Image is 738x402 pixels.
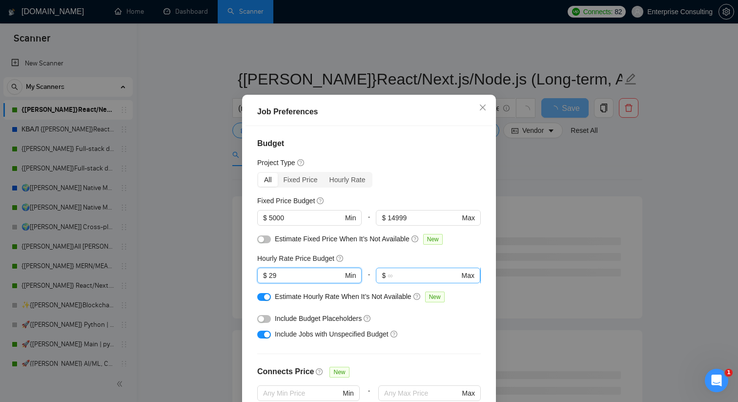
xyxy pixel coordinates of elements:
[362,210,376,233] div: -
[364,315,371,322] span: question-circle
[413,293,421,300] span: question-circle
[257,106,481,118] div: Job Preferences
[425,292,445,302] span: New
[725,369,733,377] span: 1
[275,293,411,300] span: Estimate Hourly Rate When It’s Not Available
[263,270,267,281] span: $
[462,212,475,223] span: Max
[329,367,349,378] span: New
[257,195,315,206] h5: Fixed Price Budget
[257,157,295,168] h5: Project Type
[258,173,278,187] div: All
[388,270,459,281] input: ∞
[388,212,460,223] input: ∞
[257,366,314,378] h4: Connects Price
[269,212,343,223] input: 0
[275,330,389,338] span: Include Jobs with Unspecified Budget
[324,173,371,187] div: Hourly Rate
[345,212,356,223] span: Min
[336,254,344,262] span: question-circle
[275,315,362,322] span: Include Budget Placeholders
[423,234,443,245] span: New
[382,212,386,223] span: $
[390,330,398,338] span: question-circle
[470,95,496,121] button: Close
[345,270,356,281] span: Min
[462,388,475,399] span: Max
[705,369,728,392] iframe: Intercom live chat
[384,388,460,399] input: Any Max Price
[317,197,325,205] span: question-circle
[257,138,481,149] h4: Budget
[297,159,305,167] span: question-circle
[479,104,487,111] span: close
[263,388,341,399] input: Any Min Price
[362,268,376,291] div: -
[275,235,410,243] span: Estimate Fixed Price When It’s Not Available
[278,173,324,187] div: Fixed Price
[382,270,386,281] span: $
[411,235,419,243] span: question-circle
[343,388,354,399] span: Min
[257,253,334,264] h5: Hourly Rate Price Budget
[316,368,324,376] span: question-circle
[263,212,267,223] span: $
[269,270,343,281] input: 0
[462,270,474,281] span: Max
